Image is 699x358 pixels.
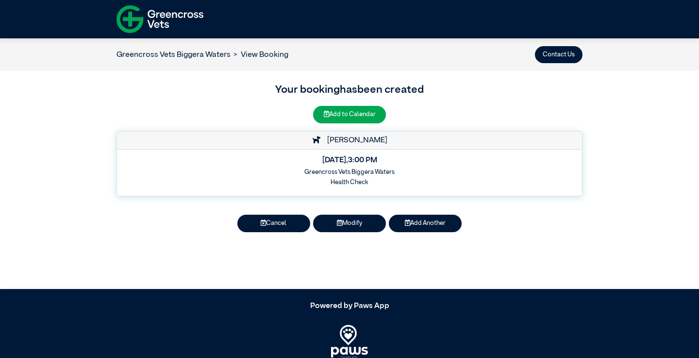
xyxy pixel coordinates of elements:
[116,49,288,61] nav: breadcrumb
[313,215,386,232] button: Modify
[116,302,582,311] h5: Powered by Paws App
[116,51,231,59] a: Greencross Vets Biggera Waters
[322,136,387,144] span: [PERSON_NAME]
[389,215,462,232] button: Add Another
[535,46,582,63] button: Contact Us
[123,179,576,186] h6: Health Check
[237,215,310,232] button: Cancel
[231,49,288,61] li: View Booking
[123,156,576,165] h5: [DATE] , 3:00 PM
[313,106,386,123] button: Add to Calendar
[123,169,576,176] h6: Greencross Vets Biggera Waters
[116,2,203,36] img: f-logo
[116,82,582,99] h3: Your booking has been created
